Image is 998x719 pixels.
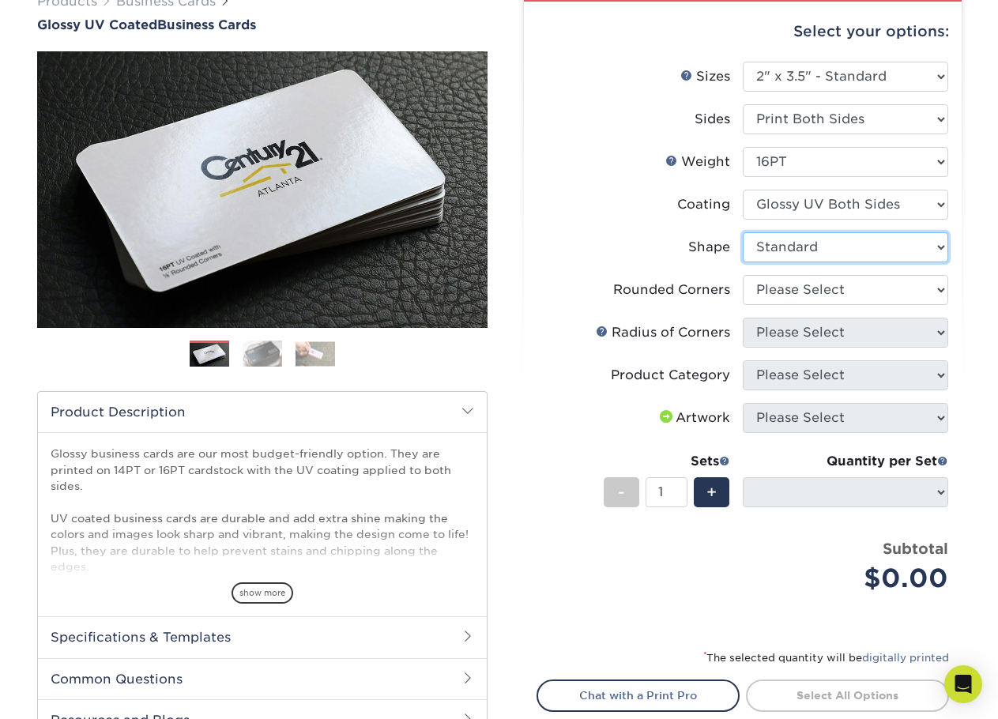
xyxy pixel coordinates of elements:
div: $0.00 [755,559,948,597]
div: Quantity per Set [743,452,948,471]
a: Chat with a Print Pro [537,679,740,711]
strong: Subtotal [883,540,948,557]
a: digitally printed [862,652,949,664]
div: Sides [695,110,730,129]
span: + [706,480,717,504]
img: Business Cards 02 [243,340,282,367]
a: Glossy UV CoatedBusiness Cards [37,17,488,32]
div: Weight [665,152,730,171]
h1: Business Cards [37,17,488,32]
a: Select All Options [746,679,949,711]
span: - [618,480,625,504]
span: show more [232,582,293,604]
div: Sizes [680,67,730,86]
img: Business Cards 01 [190,335,229,375]
h2: Specifications & Templates [38,616,487,657]
div: Select your options: [537,2,949,62]
div: Sets [604,452,730,471]
div: Rounded Corners [613,280,730,299]
img: Business Cards 03 [296,341,335,366]
div: Coating [677,195,730,214]
div: Product Category [611,366,730,385]
h2: Product Description [38,392,487,432]
div: Artwork [657,408,730,427]
h2: Common Questions [38,658,487,699]
div: Open Intercom Messenger [944,665,982,703]
span: Glossy UV Coated [37,17,157,32]
div: Shape [688,238,730,257]
div: Radius of Corners [596,323,730,342]
small: The selected quantity will be [703,652,949,664]
p: Glossy business cards are our most budget-friendly option. They are printed on 14PT or 16PT cards... [51,446,474,655]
